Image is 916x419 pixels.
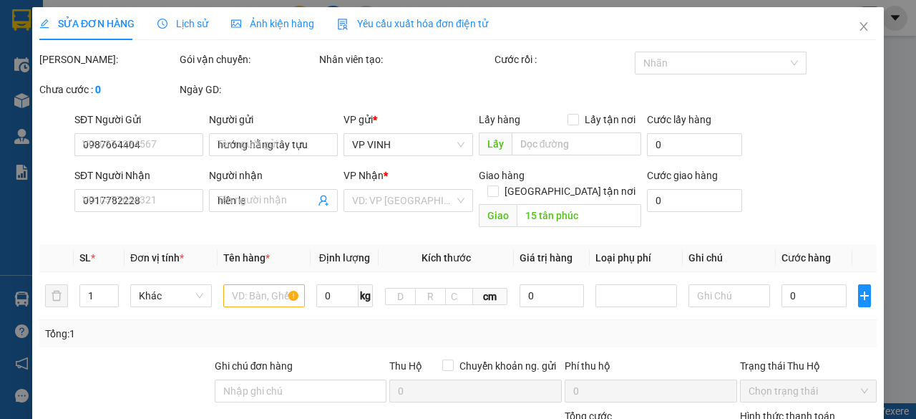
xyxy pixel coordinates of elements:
span: Thu Hộ [389,360,422,372]
span: picture [231,19,241,29]
span: Chuyển khoản ng. gửi [454,358,562,374]
div: SĐT Người Nhận [74,168,203,183]
span: Khác [139,285,203,307]
span: [GEOGRAPHIC_DATA] tận nơi [499,183,641,199]
input: Ghi chú đơn hàng [214,380,386,403]
span: Định lượng [319,252,370,264]
span: user-add [318,195,329,206]
input: Dọc đường [516,204,640,227]
label: Ghi chú đơn hàng [214,360,293,372]
span: Chọn trạng thái [748,380,868,402]
span: VP VINH [352,134,464,155]
input: D [384,288,415,305]
span: plus [859,290,870,302]
b: 0 [95,84,101,95]
input: Cước giao hàng [647,189,742,212]
button: Close [844,7,884,47]
span: Tên hàng [223,252,270,264]
span: SL [79,252,91,264]
div: Người gửi [209,112,338,127]
span: kg [358,284,372,307]
th: Loại phụ phí [590,244,683,272]
th: Ghi chú [683,244,776,272]
input: Ghi Chú [688,284,770,307]
div: Chưa cước : [39,82,177,97]
span: edit [39,19,49,29]
input: VD: Bàn, Ghế [223,284,305,307]
span: Giao hàng [478,170,524,181]
span: Lịch sử [157,18,208,29]
div: SĐT Người Gửi [74,112,203,127]
span: Giao [478,204,516,227]
span: Lấy hàng [478,114,520,125]
div: Nhân viên tạo: [319,52,492,67]
span: Lấy [478,133,511,155]
div: Ngày GD: [180,82,317,97]
label: Cước lấy hàng [647,114,711,125]
span: SỬA ĐƠN HÀNG [39,18,135,29]
div: Người nhận [209,168,338,183]
div: Tổng: 1 [45,326,355,342]
span: Yêu cầu xuất hóa đơn điện tử [337,18,488,29]
input: Cước lấy hàng [647,133,742,156]
div: Phí thu hộ [565,358,737,380]
span: Giá trị hàng [520,252,572,264]
span: Ảnh kiện hàng [231,18,314,29]
div: [PERSON_NAME]: [39,52,177,67]
div: VP gửi [343,112,472,127]
img: icon [337,19,349,30]
span: cm [473,288,507,305]
span: close [858,21,869,32]
div: Trạng thái Thu Hộ [739,358,877,374]
span: VP Nhận [343,170,384,181]
button: delete [45,284,68,307]
span: Đơn vị tính [130,252,184,264]
span: Kích thước [421,252,470,264]
input: Dọc đường [511,133,640,155]
label: Cước giao hàng [647,170,718,181]
input: C [445,288,473,305]
span: clock-circle [157,19,167,29]
button: plus [858,284,871,307]
div: Cước rồi : [494,52,632,67]
div: Gói vận chuyển: [180,52,317,67]
span: Lấy tận nơi [579,112,641,127]
input: R [415,288,446,305]
span: Cước hàng [781,252,831,264]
